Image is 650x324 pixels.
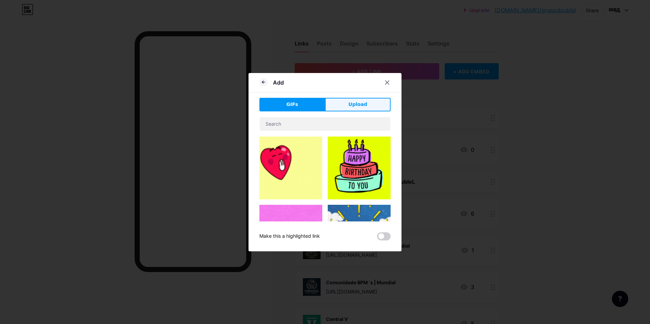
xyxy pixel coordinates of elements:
[328,205,391,268] img: Gihpy
[259,137,322,199] img: Gihpy
[286,101,298,108] span: GIFs
[259,98,325,111] button: GIFs
[260,117,390,131] input: Search
[273,78,284,87] div: Add
[259,232,320,240] div: Make this a highlighted link
[259,205,322,266] img: Gihpy
[325,98,391,111] button: Upload
[348,101,367,108] span: Upload
[328,137,391,199] img: Gihpy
